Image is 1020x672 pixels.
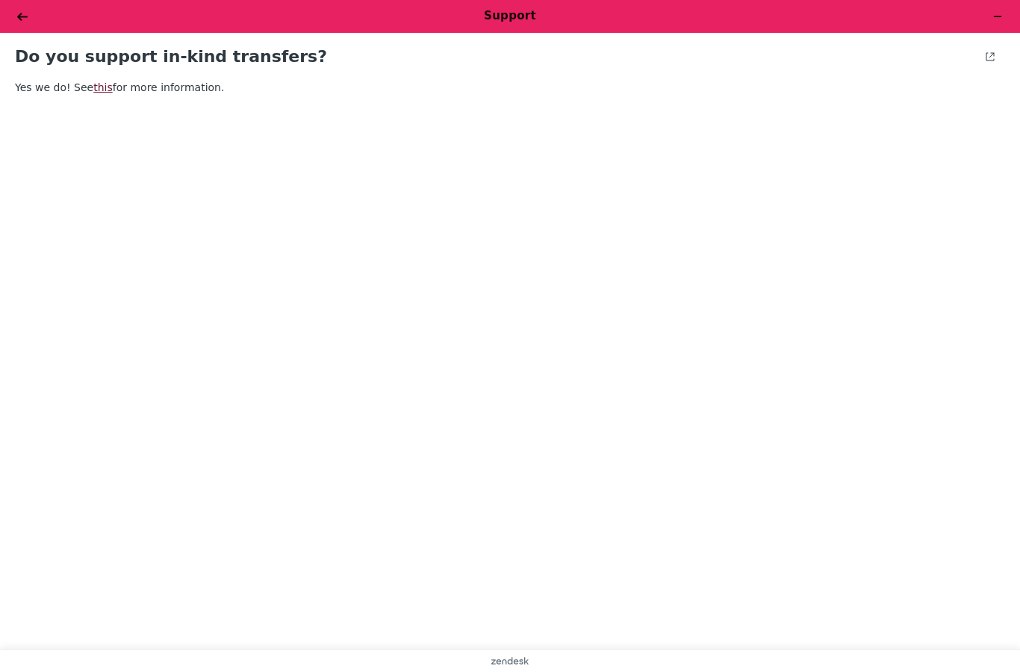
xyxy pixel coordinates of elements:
[93,81,113,93] a: this
[986,6,1010,27] button: Minimize widget
[15,44,975,69] h2: Do you support in-kind transfers?
[55,7,965,25] h1: Support
[975,46,1005,67] button: View original article
[15,80,1005,96] p: Yes we do! See for more information.
[10,6,34,27] button: Back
